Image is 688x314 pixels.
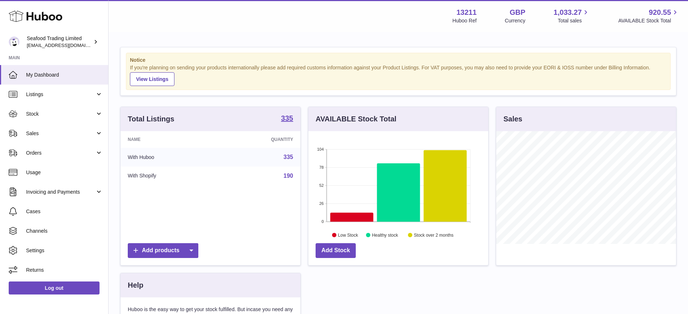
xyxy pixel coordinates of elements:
text: 78 [319,165,324,169]
a: View Listings [130,72,174,86]
span: Usage [26,169,103,176]
text: 52 [319,183,324,188]
strong: 335 [281,115,293,122]
td: With Shopify [121,167,218,185]
span: Cases [26,208,103,215]
a: 190 [283,173,293,179]
a: 1,033.27 Total sales [554,8,590,24]
a: Add Stock [316,243,356,258]
span: Total sales [558,17,590,24]
span: 920.55 [649,8,671,17]
div: If you're planning on sending your products internationally please add required customs informati... [130,64,667,86]
strong: GBP [510,8,525,17]
text: 0 [321,219,324,224]
span: Stock [26,111,95,117]
strong: Notice [130,57,667,64]
text: Healthy stock [372,232,398,237]
td: With Huboo [121,148,218,167]
span: Orders [26,150,95,156]
a: Log out [9,281,100,294]
a: 335 [283,154,293,160]
span: Settings [26,247,103,254]
strong: 13211 [456,8,477,17]
div: Currency [505,17,526,24]
h3: Help [128,280,143,290]
a: Add products [128,243,198,258]
span: Channels [26,228,103,235]
span: AVAILABLE Stock Total [618,17,679,24]
text: 104 [317,147,324,151]
img: internalAdmin-13211@internal.huboo.com [9,36,20,47]
th: Quantity [218,131,300,148]
span: 1,033.27 [554,8,582,17]
span: Sales [26,130,95,137]
text: 26 [319,201,324,206]
div: Huboo Ref [452,17,477,24]
div: Seafood Trading Limited [27,35,92,49]
h3: Sales [503,114,522,124]
span: [EMAIL_ADDRESS][DOMAIN_NAME] [27,42,106,48]
h3: AVAILABLE Stock Total [316,114,396,124]
text: Low Stock [338,232,358,237]
th: Name [121,131,218,148]
a: 335 [281,115,293,123]
span: Returns [26,267,103,274]
span: Listings [26,91,95,98]
span: Invoicing and Payments [26,189,95,195]
text: Stock over 2 months [414,232,453,237]
span: My Dashboard [26,72,103,78]
h3: Total Listings [128,114,174,124]
a: 920.55 AVAILABLE Stock Total [618,8,679,24]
